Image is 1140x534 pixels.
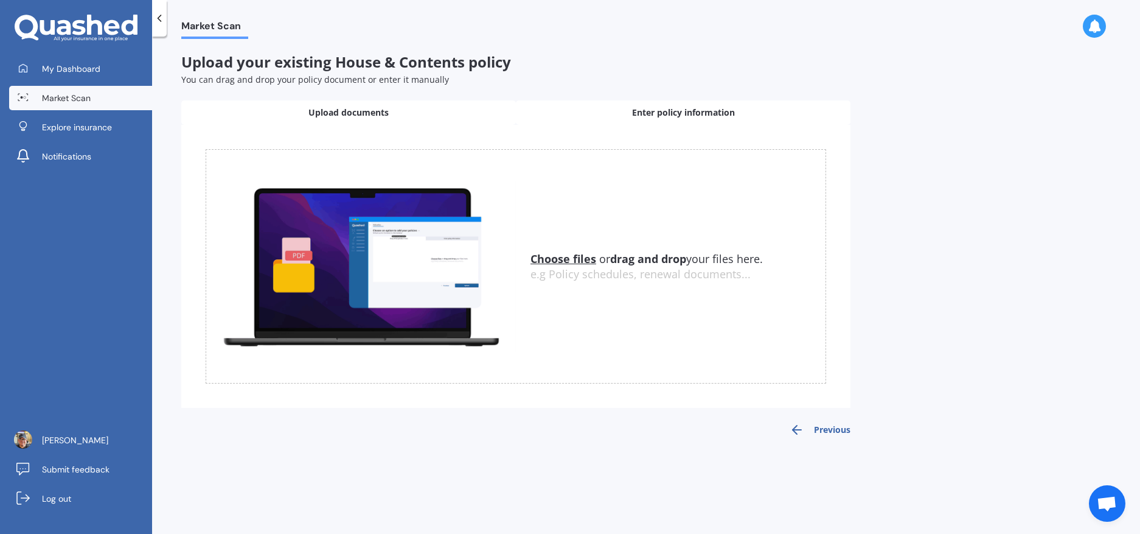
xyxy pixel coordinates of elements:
img: ACg8ocJr9JXakoYzT46gh2yoz4IJKoWDPhJoSx_1KvV3tH3DlDhh12v9ZA=s96-c [14,430,32,449]
a: Market Scan [9,86,152,110]
a: Notifications [9,144,152,169]
span: Explore insurance [42,121,112,133]
span: Notifications [42,150,91,163]
span: Market Scan [42,92,91,104]
a: Log out [9,487,152,511]
a: Submit feedback [9,457,152,482]
a: My Dashboard [9,57,152,81]
span: Log out [42,493,71,505]
a: [PERSON_NAME] [9,428,152,452]
a: Explore insurance [9,115,152,139]
span: My Dashboard [42,63,100,75]
a: Open chat [1089,485,1125,522]
span: [PERSON_NAME] [42,434,108,446]
span: Submit feedback [42,463,109,476]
